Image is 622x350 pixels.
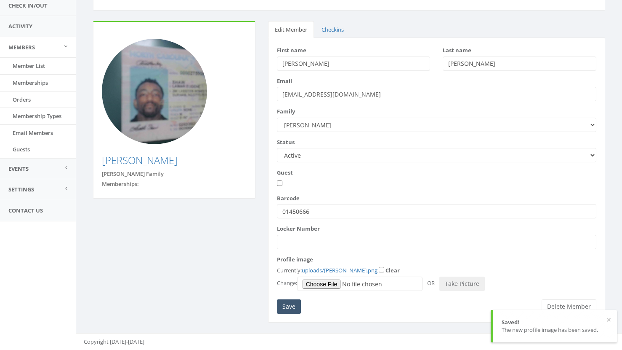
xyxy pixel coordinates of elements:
label: Clear [385,267,400,275]
span: Events [8,165,29,172]
span: Email Members [13,129,53,137]
a: Edit Member [268,21,314,38]
div: Memberships: [102,180,247,188]
span: Members [8,43,35,51]
label: Locker Number [277,225,320,233]
button: Delete Member [542,299,596,314]
a: Checkins [315,21,351,38]
div: The new profile image has been saved. [502,326,609,334]
img: Photo [102,39,207,144]
label: Email [277,77,292,85]
span: OR [424,279,438,287]
label: Status [277,138,295,146]
label: Profile image [277,256,313,264]
button: × [606,316,611,324]
span: Settings [8,186,34,193]
div: [PERSON_NAME] Family [102,170,247,178]
label: Last name [443,46,471,54]
div: Currently: Change: [277,265,596,291]
label: Family [277,108,295,116]
footer: Copyright [DATE]-[DATE] [76,333,622,350]
label: First name [277,46,306,54]
span: Contact Us [8,207,43,214]
a: [PERSON_NAME] [102,153,178,167]
div: Saved! [502,318,609,326]
input: Save [277,299,301,314]
label: Barcode [277,194,300,202]
label: Guest [277,169,293,177]
a: uploads/[PERSON_NAME].png [302,267,377,274]
button: Take Picture [439,277,485,291]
